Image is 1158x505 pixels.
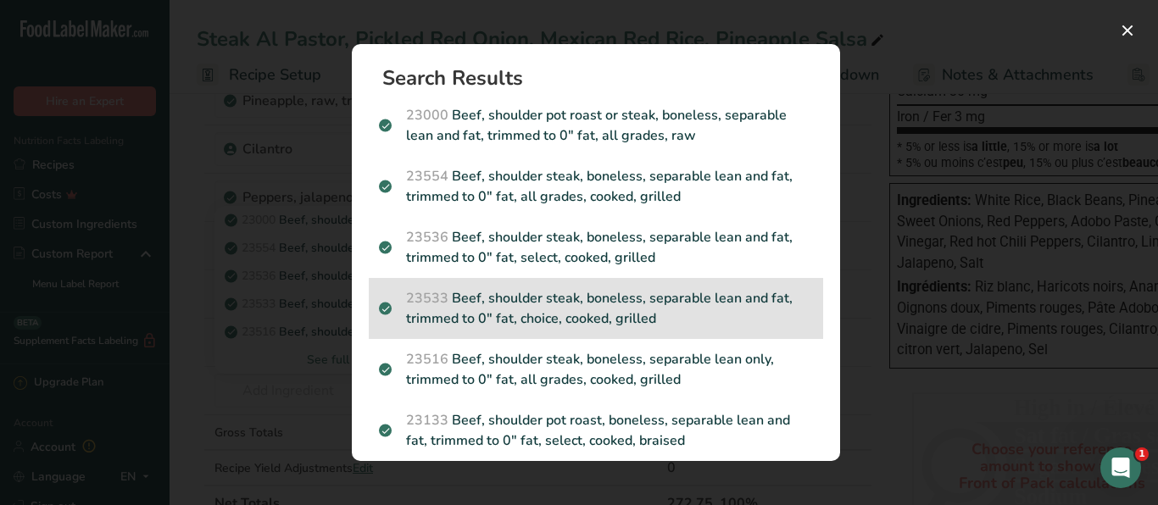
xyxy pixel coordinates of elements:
[406,411,448,430] span: 23133
[406,106,448,125] span: 23000
[1100,447,1141,488] iframe: Intercom live chat
[406,167,448,186] span: 23554
[406,289,448,308] span: 23533
[379,288,813,329] p: Beef, shoulder steak, boneless, separable lean and fat, trimmed to 0" fat, choice, cooked, grilled
[379,410,813,451] p: Beef, shoulder pot roast, boneless, separable lean and fat, trimmed to 0" fat, select, cooked, br...
[379,166,813,207] p: Beef, shoulder steak, boneless, separable lean and fat, trimmed to 0" fat, all grades, cooked, gr...
[379,105,813,146] p: Beef, shoulder pot roast or steak, boneless, separable lean and fat, trimmed to 0" fat, all grade...
[382,68,823,88] h1: Search Results
[406,350,448,369] span: 23516
[1135,447,1149,461] span: 1
[379,227,813,268] p: Beef, shoulder steak, boneless, separable lean and fat, trimmed to 0" fat, select, cooked, grilled
[406,228,448,247] span: 23536
[379,349,813,390] p: Beef, shoulder steak, boneless, separable lean only, trimmed to 0" fat, all grades, cooked, grilled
